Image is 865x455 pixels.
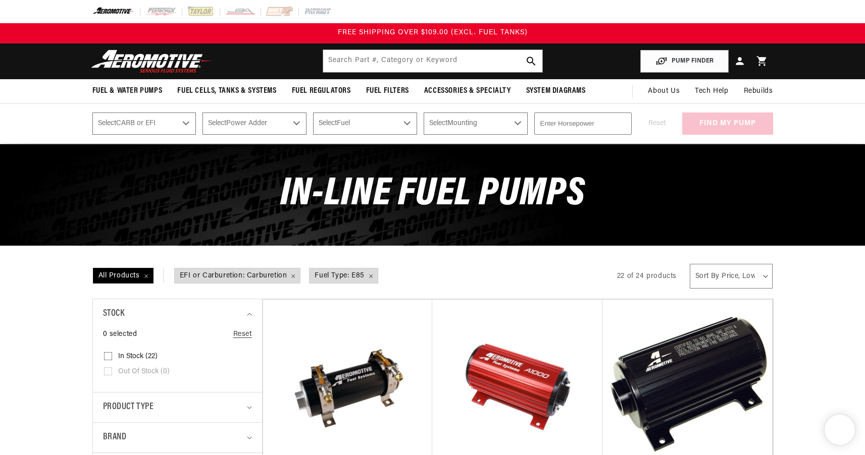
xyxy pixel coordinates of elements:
[744,86,773,97] span: Rebuilds
[292,86,351,96] span: Fuel Regulators
[88,49,215,73] img: Aeromotive
[170,79,284,103] summary: Fuel Cells, Tanks & Systems
[366,86,409,96] span: Fuel Filters
[103,400,154,415] span: Product type
[534,112,632,135] input: Enter Horsepower
[338,29,528,36] span: FREE SHIPPING OVER $109.00 (EXCL. FUEL TANKS)
[359,79,417,103] summary: Fuel Filters
[687,79,736,103] summary: Tech Help
[526,86,586,96] span: System Diagrams
[103,329,137,340] span: 0 selected
[233,329,252,340] a: Reset
[103,307,125,321] span: Stock
[424,86,511,96] span: Accessories & Specialty
[313,112,417,135] select: Fuel
[175,268,300,283] span: EFI or Carburetion: Carburetion
[310,268,377,283] span: Fuel Type: E85
[323,50,542,72] input: Search by Part Number, Category or Keyword
[309,268,378,283] a: Fuel Type: E85
[118,367,170,376] span: Out of stock (0)
[284,79,359,103] summary: Fuel Regulators
[424,112,528,135] select: Mounting
[648,87,680,95] span: About Us
[93,268,153,283] span: All Products
[280,175,585,214] span: In-Line Fuel Pumps
[103,392,252,422] summary: Product type (0 selected)
[85,79,170,103] summary: Fuel & Water Pumps
[103,430,127,445] span: Brand
[177,86,276,96] span: Fuel Cells, Tanks & Systems
[174,268,301,283] a: EFI or Carburetion: Carburetion
[520,50,542,72] button: search button
[92,112,196,135] select: CARB or EFI
[519,79,593,103] summary: System Diagrams
[617,272,677,280] span: 22 of 24 products
[417,79,519,103] summary: Accessories & Specialty
[118,352,158,361] span: In stock (22)
[736,79,781,103] summary: Rebuilds
[202,112,307,135] select: Power Adder
[695,86,728,97] span: Tech Help
[103,299,252,329] summary: Stock (0 selected)
[640,50,729,73] button: PUMP FINDER
[92,86,163,96] span: Fuel & Water Pumps
[92,268,174,283] a: All Products
[640,79,687,103] a: About Us
[103,423,252,452] summary: Brand (0 selected)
